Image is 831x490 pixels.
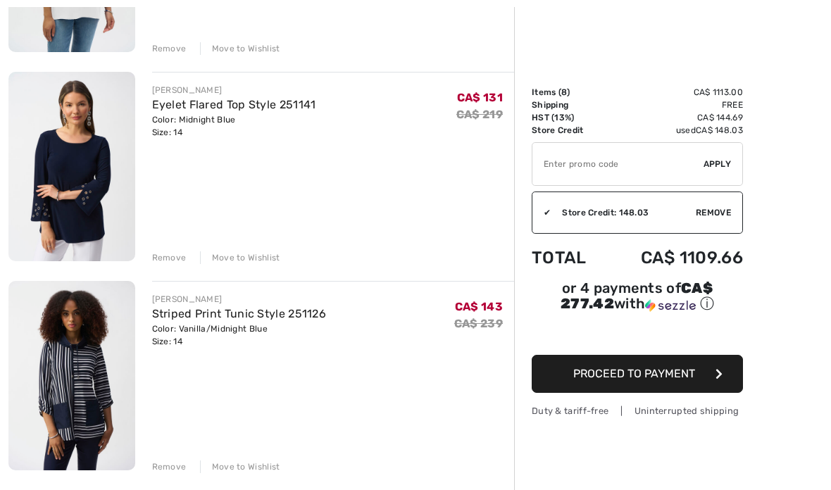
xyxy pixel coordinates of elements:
[532,318,743,350] iframe: PayPal-paypal
[704,158,732,170] span: Apply
[457,91,503,104] span: CA$ 131
[696,206,731,219] span: Remove
[561,279,713,312] span: CA$ 277.42
[200,42,280,55] div: Move to Wishlist
[532,234,605,282] td: Total
[532,355,743,393] button: Proceed to Payment
[573,367,695,380] span: Proceed to Payment
[152,322,327,348] div: Color: Vanilla/Midnight Blue Size: 14
[605,86,743,99] td: CA$ 1113.00
[152,307,327,320] a: Striped Print Tunic Style 251126
[8,281,135,470] img: Striped Print Tunic Style 251126
[605,124,743,137] td: used
[532,404,743,417] div: Duty & tariff-free | Uninterrupted shipping
[455,300,503,313] span: CA$ 143
[696,125,743,135] span: CA$ 148.03
[532,86,605,99] td: Items ( )
[561,87,567,97] span: 8
[200,251,280,264] div: Move to Wishlist
[152,98,316,111] a: Eyelet Flared Top Style 251141
[532,124,605,137] td: Store Credit
[551,206,696,219] div: Store Credit: 148.03
[532,143,704,185] input: Promo code
[532,282,743,313] div: or 4 payments of with
[645,299,696,312] img: Sezzle
[152,42,187,55] div: Remove
[605,111,743,124] td: CA$ 144.69
[152,460,187,473] div: Remove
[456,108,503,121] s: CA$ 219
[200,460,280,473] div: Move to Wishlist
[532,111,605,124] td: HST (13%)
[605,99,743,111] td: Free
[152,113,316,139] div: Color: Midnight Blue Size: 14
[532,282,743,318] div: or 4 payments ofCA$ 277.42withSezzle Click to learn more about Sezzle
[454,317,503,330] s: CA$ 239
[152,293,327,306] div: [PERSON_NAME]
[8,72,135,261] img: Eyelet Flared Top Style 251141
[152,84,316,96] div: [PERSON_NAME]
[152,251,187,264] div: Remove
[532,206,551,219] div: ✔
[605,234,743,282] td: CA$ 1109.66
[532,99,605,111] td: Shipping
